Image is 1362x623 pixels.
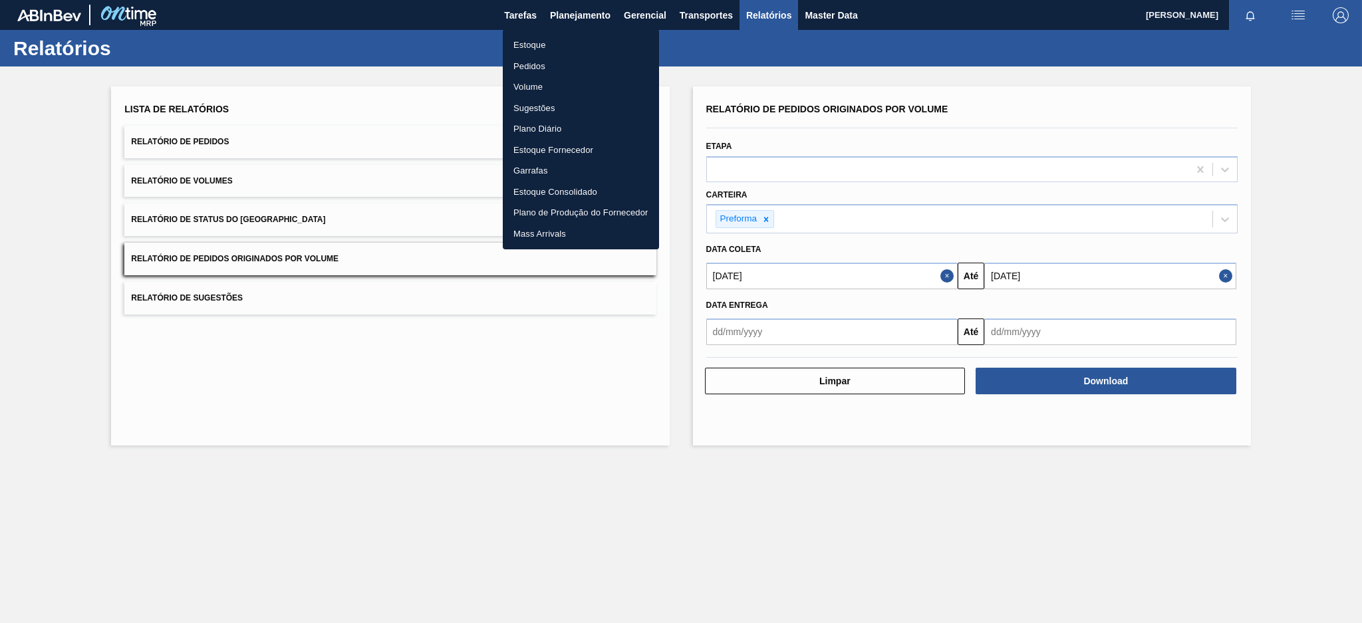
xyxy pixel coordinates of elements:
a: Pedidos [503,56,659,77]
a: Estoque Consolidado [503,182,659,203]
a: Plano Diário [503,118,659,140]
a: Volume [503,76,659,98]
a: Plano de Produção do Fornecedor [503,202,659,223]
a: Garrafas [503,160,659,182]
a: Sugestões [503,98,659,119]
a: Estoque Fornecedor [503,140,659,161]
a: Mass Arrivals [503,223,659,245]
a: Estoque [503,35,659,56]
